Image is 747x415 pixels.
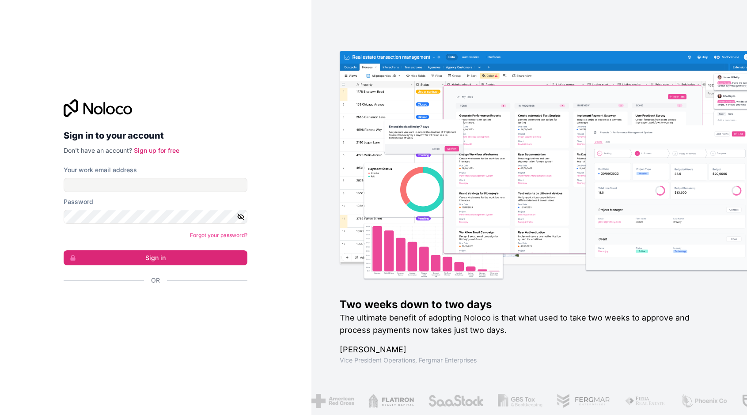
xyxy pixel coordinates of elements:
[555,394,609,408] img: /assets/fergmar-CudnrXN5.png
[496,394,541,408] img: /assets/gbstax-C-GtDUiK.png
[64,210,247,224] input: Password
[190,232,247,238] a: Forgot your password?
[340,312,719,336] h2: The ultimate benefit of adopting Noloco is that what used to take two weeks to approve and proces...
[64,178,247,192] input: Email address
[64,147,132,154] span: Don't have an account?
[340,298,719,312] h1: Two weeks down to two days
[134,147,179,154] a: Sign up for free
[309,394,352,408] img: /assets/american-red-cross-BAupjrZR.png
[678,394,726,408] img: /assets/phoenix-BREaitsQ.png
[340,343,719,356] h1: [PERSON_NAME]
[151,276,160,285] span: Or
[367,394,413,408] img: /assets/flatiron-C8eUkumj.png
[64,250,247,265] button: Sign in
[64,166,137,174] label: Your work email address
[623,394,664,408] img: /assets/fiera-fwj2N5v4.png
[340,356,719,365] h1: Vice President Operations , Fergmar Enterprises
[64,128,247,143] h2: Sign in to your account
[426,394,482,408] img: /assets/saastock-C6Zbiodz.png
[64,197,93,206] label: Password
